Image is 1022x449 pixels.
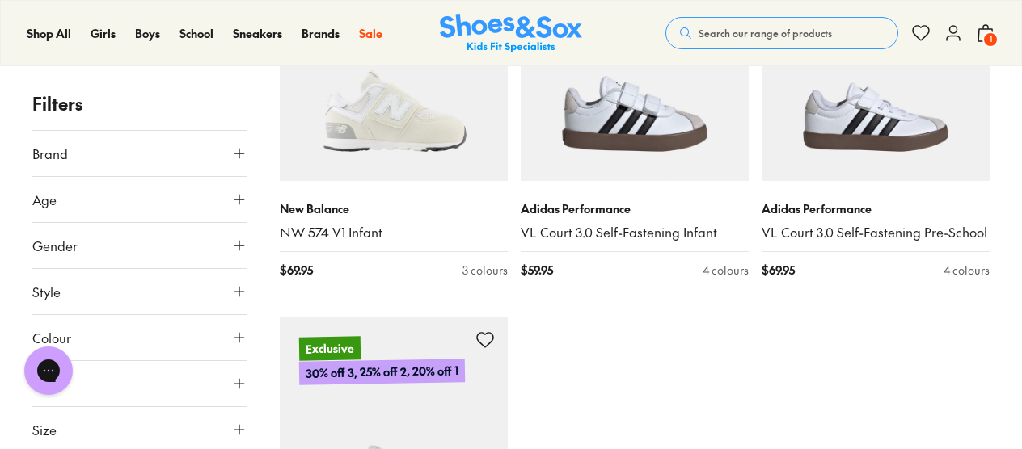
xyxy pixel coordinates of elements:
[521,200,749,217] p: Adidas Performance
[762,224,990,241] a: VL Court 3.0 Self-Fastening Pre-School
[699,26,832,40] span: Search our range of products
[280,224,508,241] a: NW 574 V1 Infant
[32,420,57,439] span: Size
[302,25,340,41] span: Brands
[976,15,995,51] button: 1
[359,25,382,41] span: Sale
[27,25,71,42] a: Shop All
[521,224,749,241] a: VL Court 3.0 Self-Fastening Infant
[665,17,898,49] button: Search our range of products
[32,361,247,406] button: Price
[359,25,382,42] a: Sale
[16,341,81,401] iframe: Gorgias live chat messenger
[299,359,465,385] p: 30% off 3, 25% off 2, 20% off 1
[280,200,508,217] p: New Balance
[703,262,749,279] div: 4 colours
[440,14,582,53] a: Shoes & Sox
[302,25,340,42] a: Brands
[91,25,116,42] a: Girls
[32,223,247,268] button: Gender
[32,144,68,163] span: Brand
[32,328,71,347] span: Colour
[91,25,116,41] span: Girls
[32,315,247,360] button: Colour
[982,31,999,48] span: 1
[462,262,508,279] div: 3 colours
[440,14,582,53] img: SNS_Logo_Responsive.svg
[27,25,71,41] span: Shop All
[762,200,990,217] p: Adidas Performance
[32,282,61,301] span: Style
[944,262,990,279] div: 4 colours
[299,336,361,360] p: Exclusive
[32,131,247,176] button: Brand
[32,177,247,222] button: Age
[32,269,247,314] button: Style
[280,262,313,279] span: $ 69.95
[32,236,78,255] span: Gender
[135,25,160,42] a: Boys
[32,190,57,209] span: Age
[521,262,553,279] span: $ 59.95
[179,25,213,42] a: School
[762,262,795,279] span: $ 69.95
[32,90,247,117] p: Filters
[135,25,160,41] span: Boys
[233,25,282,42] a: Sneakers
[179,25,213,41] span: School
[233,25,282,41] span: Sneakers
